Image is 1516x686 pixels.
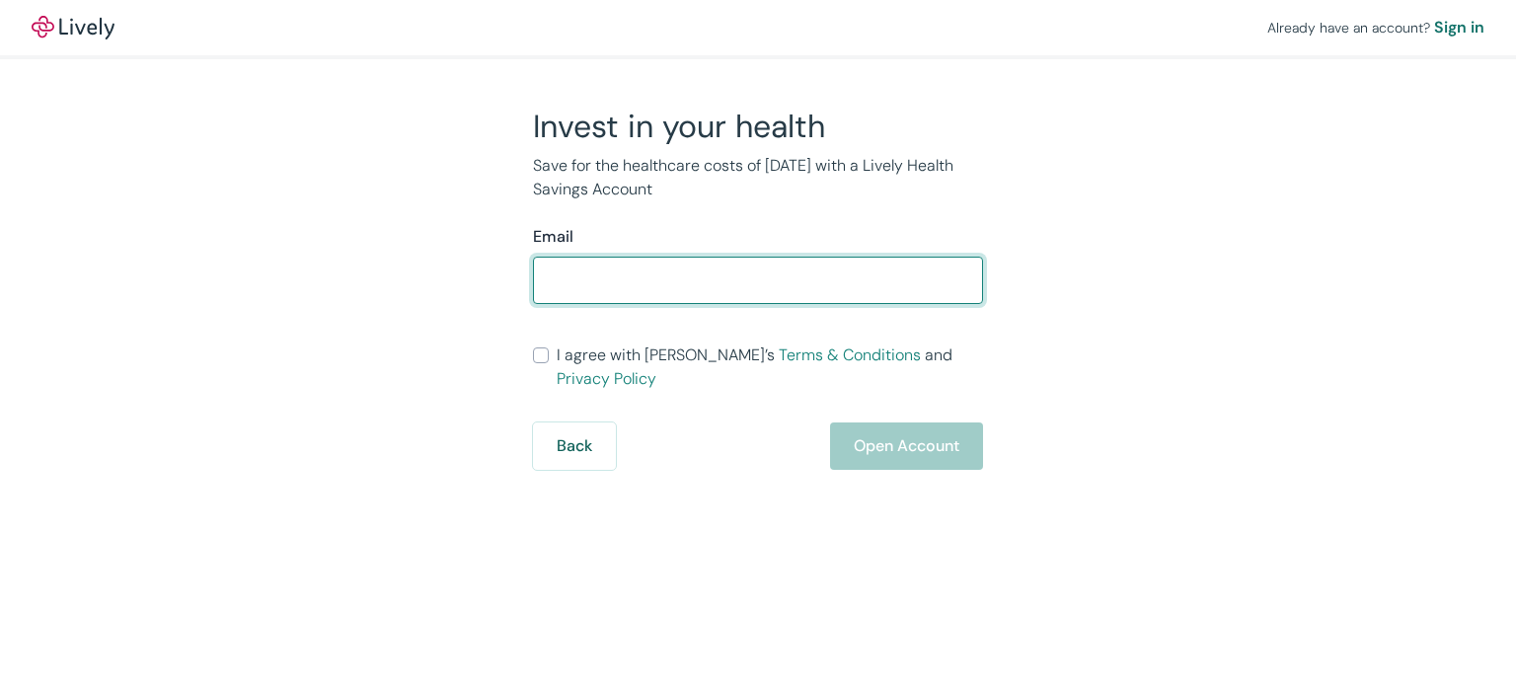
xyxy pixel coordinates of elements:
a: LivelyLively [32,16,114,39]
a: Terms & Conditions [779,344,921,365]
h2: Invest in your health [533,107,983,146]
p: Save for the healthcare costs of [DATE] with a Lively Health Savings Account [533,154,983,201]
a: Sign in [1434,16,1484,39]
button: Back [533,422,616,470]
label: Email [533,225,573,249]
div: Already have an account? [1267,16,1484,39]
span: I agree with [PERSON_NAME]’s and [557,343,983,391]
img: Lively [32,16,114,39]
a: Privacy Policy [557,368,656,389]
